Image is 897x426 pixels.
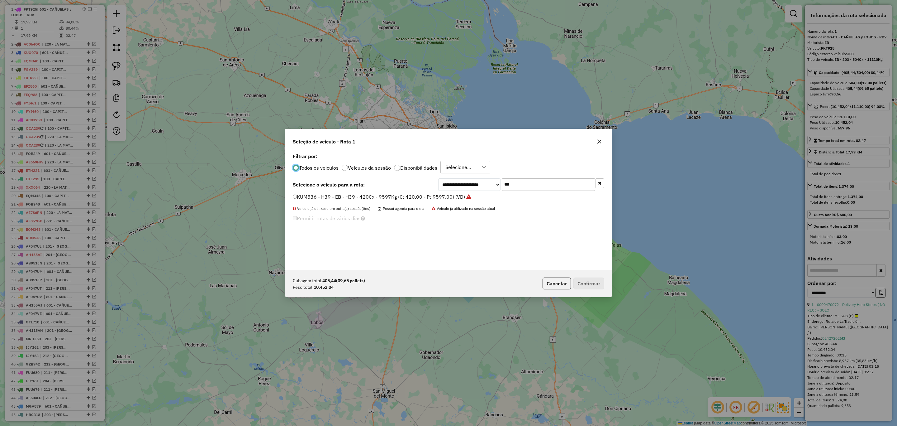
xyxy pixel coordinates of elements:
input: KUM536 - H39 - EB - H39 - 420Cx - 9597Kg (C: 420,00 - P: 9597,00) (VD) [293,195,297,199]
span: Seleção de veículo - Rota 1 [293,138,355,145]
span: (09,65 pallets) [336,278,365,283]
label: Veículos da sessão [348,165,391,170]
input: Permitir rotas de vários dias [293,216,297,220]
span: Veículo já utilizado na sessão atual [432,206,495,211]
div: Selecione... [443,161,473,173]
strong: 405,44 [322,278,365,284]
label: Filtrar por: [293,152,604,160]
button: Cancelar [543,278,571,289]
label: Disponibilidades [400,165,437,170]
span: Possui agenda para o dia [378,206,424,211]
i: Veículo já utilizado na sessão atual [466,194,471,199]
strong: 10.452,04 [314,284,334,291]
i: Selecione pelo menos um veículo [361,216,365,221]
span: Peso total: [293,284,314,291]
span: Veículo já utilizado em outra(s) sessão(ões) [293,206,370,211]
label: KUM536 - H39 - EB - H39 - 420Cx - 9597Kg (C: 420,00 - P: 9597,00) (VD) [293,193,471,201]
strong: Selecione o veículo para a rota: [293,182,365,188]
label: Permitir rotas de vários dias [293,212,365,224]
span: Cubagem total: [293,278,322,284]
label: Todos os veiculos [299,165,339,170]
